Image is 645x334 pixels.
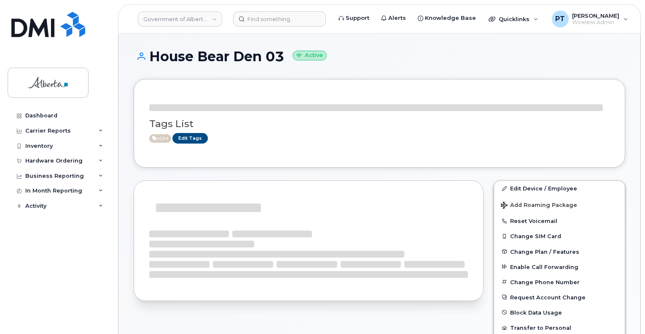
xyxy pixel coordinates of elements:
[494,228,625,244] button: Change SIM Card
[494,213,625,228] button: Reset Voicemail
[149,134,171,143] span: Active
[494,244,625,259] button: Change Plan / Features
[494,196,625,213] button: Add Roaming Package
[494,305,625,320] button: Block Data Usage
[293,51,327,60] small: Active
[494,290,625,305] button: Request Account Change
[501,202,577,210] span: Add Roaming Package
[494,181,625,196] a: Edit Device / Employee
[494,259,625,274] button: Enable Call Forwarding
[172,133,208,144] a: Edit Tags
[494,274,625,290] button: Change Phone Number
[510,248,579,255] span: Change Plan / Features
[149,119,610,129] h3: Tags List
[134,49,625,64] h1: House Bear Den 03
[510,263,578,270] span: Enable Call Forwarding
